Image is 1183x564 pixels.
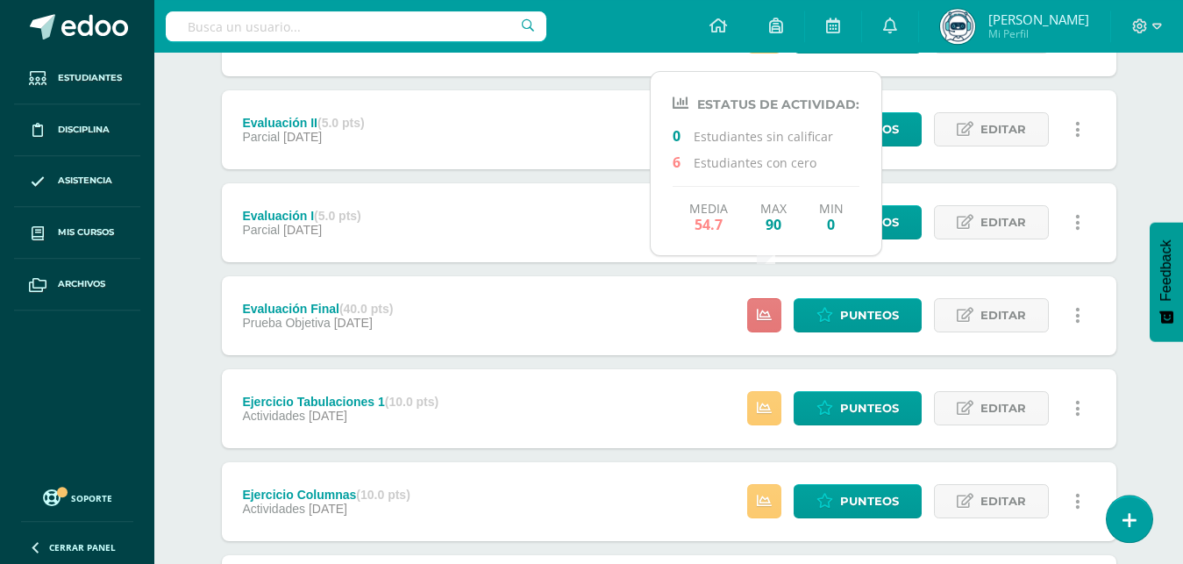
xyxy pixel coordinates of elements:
strong: (10.0 pts) [385,395,438,409]
span: Asistencia [58,174,112,188]
strong: (10.0 pts) [356,488,410,502]
p: Estudiantes con cero [673,153,859,171]
span: 6 [673,153,694,170]
div: Ejercicio Columnas [242,488,410,502]
span: [DATE] [283,223,322,237]
span: Editar [980,485,1026,518]
div: Evaluación II [242,116,364,130]
span: Punteos [840,113,899,146]
a: Punteos [794,298,922,332]
div: Ejercicio Tabulaciones 1 [242,395,438,409]
button: Feedback - Mostrar encuesta [1150,222,1183,341]
span: Cerrar panel [49,541,116,553]
input: Busca un usuario... [166,11,546,41]
span: 54.7 [689,216,728,232]
span: 0 [673,126,694,144]
span: Parcial [242,130,280,144]
span: Editar [980,206,1026,239]
span: Soporte [71,492,112,504]
div: Max [760,201,787,232]
a: Archivos [14,259,140,311]
span: Parcial [242,223,280,237]
span: Punteos [840,299,899,332]
span: Actividades [242,409,305,423]
span: Mis cursos [58,225,114,239]
strong: (5.0 pts) [317,116,365,130]
span: Editar [980,113,1026,146]
span: Actividades [242,502,305,516]
span: Feedback [1158,239,1174,301]
div: Evaluación Final [242,302,393,316]
strong: (5.0 pts) [314,209,361,223]
a: Disciplina [14,104,140,156]
span: Editar [980,392,1026,425]
a: Estudiantes [14,53,140,104]
span: Punteos [840,392,899,425]
span: Mi Perfil [988,26,1089,41]
strong: (40.0 pts) [339,302,393,316]
span: Punteos [840,485,899,518]
span: Punteos [840,206,899,239]
span: Disciplina [58,123,110,137]
a: Punteos [794,391,922,425]
p: Estudiantes sin calificar [673,126,859,145]
a: Asistencia [14,156,140,208]
span: [DATE] [283,130,322,144]
span: Editar [980,299,1026,332]
h4: Estatus de Actividad: [673,95,859,112]
a: Punteos [794,484,922,518]
a: Soporte [21,485,133,509]
span: [DATE] [309,409,347,423]
div: Min [819,201,844,232]
a: Mis cursos [14,207,140,259]
span: Archivos [58,277,105,291]
span: Estudiantes [58,71,122,85]
span: 90 [760,216,787,232]
div: Media [689,201,728,232]
span: [DATE] [334,316,373,330]
img: 2ce9522d0db00129206f49e0be3891c4.png [940,9,975,44]
span: 0 [819,216,844,232]
span: [DATE] [309,502,347,516]
span: [PERSON_NAME] [988,11,1089,28]
div: Evaluación I [242,209,360,223]
span: Prueba Objetiva [242,316,330,330]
